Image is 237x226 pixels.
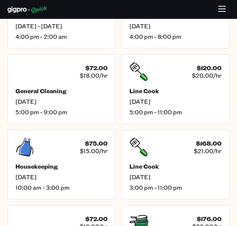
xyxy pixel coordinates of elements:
h5: Housekeeping [15,163,108,170]
span: 3:00 pm - 11:00 pm [129,184,222,191]
a: $75.00$15.00/hrHousekeeping[DATE]10:00 am - 3:00 pm [8,130,115,199]
h4: $168.00 [196,140,222,147]
span: [DATE] - [DATE] [15,22,108,30]
span: 10:00 am - 3:00 pm [15,184,108,191]
span: $21.00/hr [194,147,222,155]
span: [DATE] [15,173,108,181]
span: 4:00 pm - 2:00 am [15,33,108,40]
h5: General Cleaning [15,87,108,95]
span: [DATE] [129,173,222,181]
h4: $120.00 [197,64,222,72]
span: [DATE] [15,98,108,105]
span: [DATE] [129,98,222,105]
span: $20.00/hr [192,72,222,79]
span: 5:00 pm - 9:00 pm [15,108,108,116]
h5: Line Cook [129,163,222,170]
a: $120.00$20.00/hrLine Cook[DATE]5:00 pm - 11:00 pm [122,54,229,124]
span: $18.00/hr [80,72,108,79]
h4: $72.00 [85,64,108,72]
span: 4:00 pm - 8:00 pm [129,33,222,40]
span: 5:00 pm - 11:00 pm [129,108,222,116]
h5: Line Cook [129,87,222,95]
h4: $72.00 [85,215,108,223]
span: $15.00/hr [80,147,108,155]
span: [DATE] [129,22,222,30]
h4: $75.00 [85,140,108,147]
a: $168.00$21.00/hrLine Cook[DATE]3:00 pm - 11:00 pm [122,130,229,199]
a: $72.00$18.00/hrGeneral Cleaning[DATE]5:00 pm - 9:00 pm [8,54,115,124]
h4: $176.00 [197,215,222,223]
